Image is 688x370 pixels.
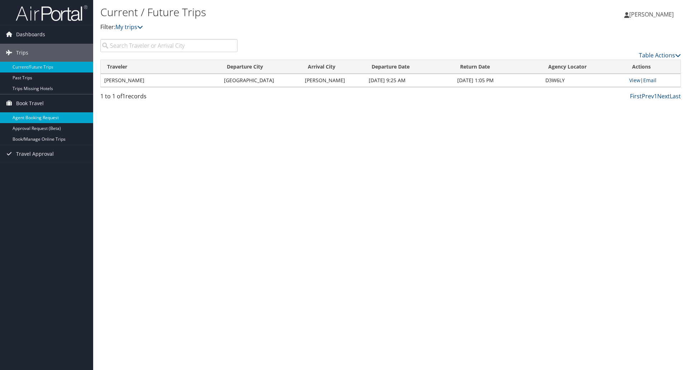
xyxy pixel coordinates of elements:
[16,25,45,43] span: Dashboards
[624,4,681,25] a: [PERSON_NAME]
[301,60,365,74] th: Arrival City: activate to sort column ascending
[365,60,453,74] th: Departure Date: activate to sort column descending
[16,94,44,112] span: Book Travel
[220,60,301,74] th: Departure City: activate to sort column ascending
[626,74,680,87] td: |
[301,74,365,87] td: [PERSON_NAME]
[100,5,487,20] h1: Current / Future Trips
[100,92,238,104] div: 1 to 1 of records
[220,74,301,87] td: [GEOGRAPHIC_DATA]
[454,74,542,87] td: [DATE] 1:05 PM
[365,74,453,87] td: [DATE] 9:25 AM
[643,77,656,84] a: Email
[657,92,670,100] a: Next
[101,74,220,87] td: [PERSON_NAME]
[101,60,220,74] th: Traveler: activate to sort column ascending
[542,74,626,87] td: D3W6LY
[626,60,680,74] th: Actions
[16,5,87,22] img: airportal-logo.png
[16,145,54,163] span: Travel Approval
[542,60,626,74] th: Agency Locator: activate to sort column ascending
[639,51,681,59] a: Table Actions
[642,92,654,100] a: Prev
[115,23,143,31] a: My trips
[670,92,681,100] a: Last
[100,23,487,32] p: Filter:
[16,44,28,62] span: Trips
[122,92,125,100] span: 1
[630,92,642,100] a: First
[654,92,657,100] a: 1
[629,10,674,18] span: [PERSON_NAME]
[629,77,640,84] a: View
[100,39,238,52] input: Search Traveler or Arrival City
[454,60,542,74] th: Return Date: activate to sort column ascending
